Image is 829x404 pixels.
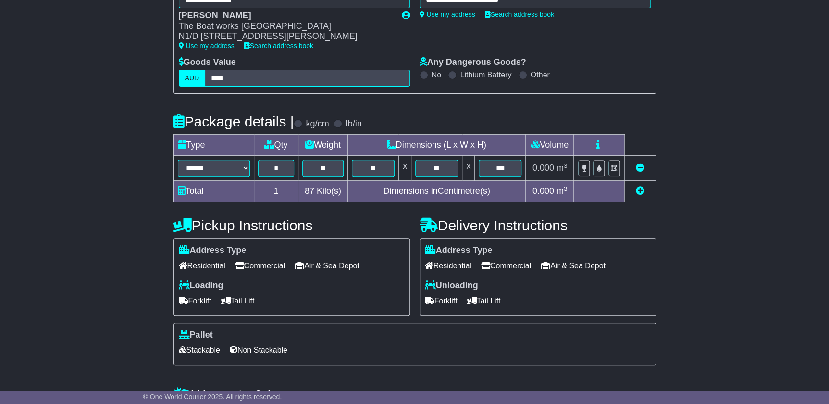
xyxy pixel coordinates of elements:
span: Residential [425,258,471,273]
label: Unloading [425,280,478,291]
span: Stackable [179,342,220,357]
a: Remove this item [636,163,644,173]
label: AUD [179,70,206,87]
label: Other [531,70,550,79]
label: No [432,70,441,79]
label: Address Type [425,245,493,256]
span: © One World Courier 2025. All rights reserved. [143,393,282,401]
td: Type [173,135,254,156]
span: Tail Lift [221,293,255,308]
label: lb/in [346,119,361,129]
h4: Delivery Instructions [420,217,656,233]
div: The Boat works [GEOGRAPHIC_DATA] [179,21,392,32]
td: x [398,156,411,181]
h4: Pickup Instructions [173,217,410,233]
a: Search address book [485,11,554,18]
a: Use my address [179,42,235,50]
td: 1 [254,181,298,202]
span: Air & Sea Depot [295,258,359,273]
div: N1/D [STREET_ADDRESS][PERSON_NAME] [179,31,392,42]
span: m [557,163,568,173]
span: Commercial [481,258,531,273]
label: kg/cm [306,119,329,129]
span: 0.000 [532,163,554,173]
span: Commercial [235,258,285,273]
span: m [557,186,568,196]
h4: Warranty & Insurance [173,387,656,403]
span: 87 [305,186,314,196]
td: Total [173,181,254,202]
div: [PERSON_NAME] [179,11,392,21]
span: 0.000 [532,186,554,196]
a: Search address book [244,42,313,50]
a: Add new item [636,186,644,196]
label: Goods Value [179,57,236,68]
td: x [462,156,475,181]
span: Non Stackable [230,342,287,357]
td: Weight [298,135,348,156]
h4: Package details | [173,114,294,129]
label: Pallet [179,330,213,341]
span: Air & Sea Depot [541,258,606,273]
sup: 3 [564,185,568,192]
span: Residential [179,258,225,273]
label: Loading [179,280,223,291]
td: Volume [526,135,574,156]
td: Kilo(s) [298,181,348,202]
label: Lithium Battery [460,70,511,79]
td: Dimensions in Centimetre(s) [347,181,526,202]
span: Tail Lift [467,293,501,308]
label: Address Type [179,245,247,256]
span: Forklift [179,293,211,308]
td: Qty [254,135,298,156]
a: Use my address [420,11,475,18]
span: Forklift [425,293,458,308]
label: Any Dangerous Goods? [420,57,526,68]
sup: 3 [564,162,568,169]
td: Dimensions (L x W x H) [347,135,526,156]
